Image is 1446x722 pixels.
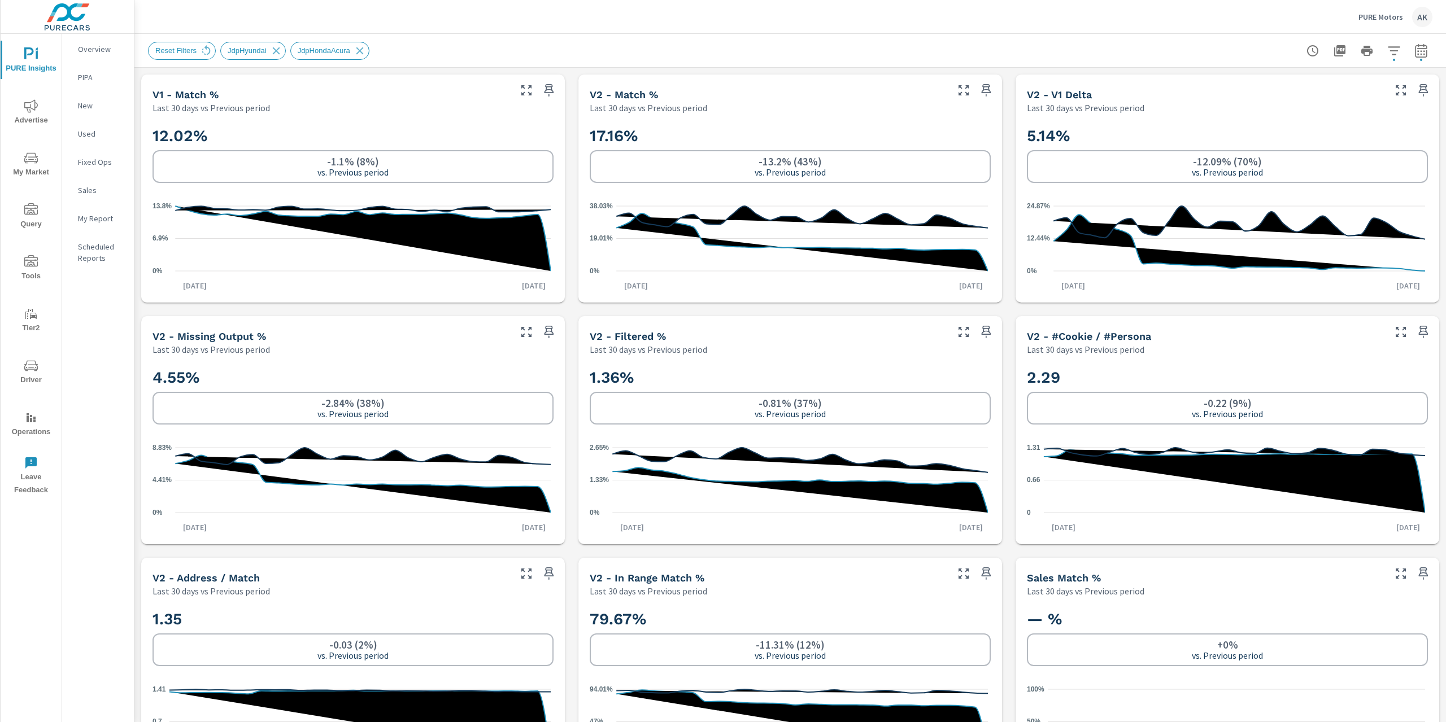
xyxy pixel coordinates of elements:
text: 94.01% [590,685,613,693]
p: Scheduled Reports [78,241,125,264]
span: Save this to your personalized report [540,565,558,583]
p: Last 30 days vs Previous period [153,343,270,356]
text: 13.8% [153,202,172,210]
span: Operations [4,411,58,439]
text: 2.65% [590,444,609,452]
span: Driver [4,359,58,387]
p: [DATE] [514,280,554,291]
h5: v2 - Missing Output % [153,330,266,342]
p: Overview [78,43,125,55]
text: 0 [1027,509,1031,517]
h2: 5.14% [1027,126,1428,146]
text: 1.41 [153,685,166,693]
button: Make Fullscreen [955,565,973,583]
button: Make Fullscreen [1392,81,1410,99]
p: Last 30 days vs Previous period [590,101,707,115]
text: 6.9% [153,235,168,243]
p: [DATE] [1053,280,1093,291]
h2: — % [1027,609,1428,629]
h5: v2 - Match % [590,89,658,100]
span: Save this to your personalized report [1414,565,1432,583]
p: vs. Previous period [317,409,389,419]
button: Make Fullscreen [1392,565,1410,583]
p: vs. Previous period [755,650,826,660]
text: 100% [1027,685,1044,693]
span: PURE Insights [4,47,58,75]
p: vs. Previous period [1192,650,1263,660]
div: AK [1412,7,1432,27]
h6: -13.2% (43%) [759,156,822,167]
h5: v2 - #Cookie / #Persona [1027,330,1151,342]
h2: 17.16% [590,126,991,146]
p: Fixed Ops [78,156,125,168]
p: New [78,100,125,111]
div: Used [62,125,134,142]
text: 0% [590,509,600,517]
text: 19.01% [590,235,613,243]
p: [DATE] [616,280,656,291]
h6: -0.03 (2%) [329,639,377,650]
span: JdpHyundai [221,46,273,55]
button: Make Fullscreen [517,81,535,99]
text: 0% [153,509,163,517]
h2: 12.02% [153,126,554,146]
text: 0% [1027,267,1037,275]
p: vs. Previous period [317,167,389,177]
h5: v2 - In Range Match % [590,572,704,584]
h5: v1 - Match % [153,89,219,100]
div: New [62,97,134,114]
text: 12.44% [1027,235,1050,243]
h6: -2.84% (38%) [321,397,385,409]
h6: -1.1% (8%) [327,156,379,167]
text: 38.03% [590,202,613,210]
p: [DATE] [175,522,215,533]
p: Last 30 days vs Previous period [153,584,270,598]
h2: 1.35 [153,609,554,629]
p: Last 30 days vs Previous period [1027,584,1144,598]
p: Last 30 days vs Previous period [1027,101,1144,115]
span: Query [4,203,58,231]
span: Save this to your personalized report [1414,323,1432,341]
p: PIPA [78,72,125,83]
span: Leave Feedback [4,456,58,497]
p: Last 30 days vs Previous period [590,584,707,598]
h6: -12.09% (70%) [1193,156,1262,167]
div: Overview [62,41,134,58]
div: Fixed Ops [62,154,134,170]
button: Select Date Range [1410,40,1432,62]
p: Last 30 days vs Previous period [1027,343,1144,356]
button: Make Fullscreen [517,323,535,341]
button: Make Fullscreen [1392,323,1410,341]
h6: +0% [1217,639,1238,650]
span: Tier2 [4,307,58,335]
span: Save this to your personalized report [540,81,558,99]
div: Sales [62,182,134,199]
h2: 1.36% [590,367,991,387]
p: [DATE] [175,280,215,291]
div: nav menu [1,34,62,501]
p: vs. Previous period [1192,167,1263,177]
p: [DATE] [514,522,554,533]
p: vs. Previous period [1192,409,1263,419]
span: Save this to your personalized report [1414,81,1432,99]
span: Tools [4,255,58,283]
text: 0.66 [1027,476,1040,484]
div: Reset Filters [148,42,216,60]
h5: v2 - Filtered % [590,330,666,342]
span: Save this to your personalized report [977,323,995,341]
button: Make Fullscreen [955,81,973,99]
p: Last 30 days vs Previous period [590,343,707,356]
h6: -0.22 (9%) [1204,397,1252,409]
button: Make Fullscreen [517,565,535,583]
p: Sales [78,185,125,196]
p: [DATE] [951,522,991,533]
text: 1.31 [1027,444,1040,452]
p: PURE Motors [1358,12,1403,22]
span: Reset Filters [149,46,203,55]
text: 0% [153,267,163,275]
p: [DATE] [1388,522,1428,533]
p: [DATE] [612,522,652,533]
p: vs. Previous period [317,650,389,660]
span: JdpHondaAcura [291,46,357,55]
span: Save this to your personalized report [540,323,558,341]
